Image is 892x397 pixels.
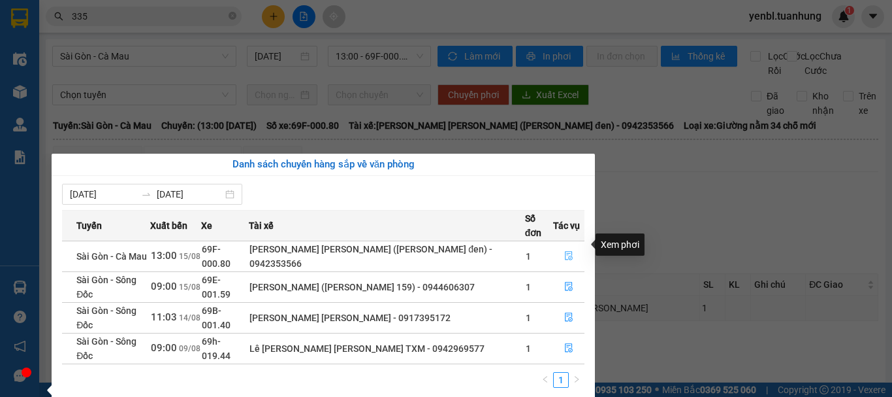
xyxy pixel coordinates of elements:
span: 1 [526,282,531,292]
span: right [573,375,581,383]
span: 11:03 [151,311,177,323]
span: 15/08 [179,252,200,261]
span: 69B-001.40 [202,305,231,330]
span: left [541,375,549,383]
span: Sài Gòn - Sông Đốc [76,305,136,330]
button: left [537,372,553,388]
button: file-done [554,277,584,298]
span: Tác vụ [553,218,580,233]
span: Tài xế [249,218,274,233]
button: right [569,372,584,388]
span: 09/08 [179,344,200,353]
span: 1 [526,313,531,323]
div: Danh sách chuyến hàng sắp về văn phòng [62,157,584,173]
div: [PERSON_NAME] [PERSON_NAME] ([PERSON_NAME] đen) - 0942353566 [249,242,524,271]
span: file-done [564,282,573,292]
li: Previous Page [537,372,553,388]
span: 69F-000.80 [202,244,231,269]
span: 09:00 [151,342,177,354]
div: [PERSON_NAME] ([PERSON_NAME] 159) - 0944606307 [249,280,524,294]
span: 69E-001.59 [202,275,231,300]
div: Lê [PERSON_NAME] [PERSON_NAME] TXM - 0942969577 [249,341,524,356]
input: Đến ngày [157,187,223,201]
input: Từ ngày [70,187,136,201]
span: 14/08 [179,313,200,322]
button: file-done [554,338,584,359]
div: Xem phơi [596,233,645,256]
span: file-done [564,313,573,323]
span: Sài Gòn - Sông Đốc [76,336,136,361]
span: swap-right [141,189,151,199]
button: file-done [554,246,584,267]
span: 1 [526,343,531,354]
div: [PERSON_NAME] [PERSON_NAME] - 0917395172 [249,311,524,325]
a: 1 [554,373,568,387]
span: 1 [526,251,531,262]
span: 09:00 [151,281,177,292]
span: to [141,189,151,199]
span: Số đơn [525,211,553,240]
span: file-done [564,343,573,354]
span: Xe [201,218,212,233]
span: Xuất bến [150,218,187,233]
li: 1 [553,372,569,388]
li: Next Page [569,372,584,388]
span: Sài Gòn - Sông Đốc [76,275,136,300]
span: file-done [564,251,573,262]
span: 69h-019.44 [202,336,231,361]
span: Tuyến [76,218,102,233]
span: 13:00 [151,250,177,262]
span: 15/08 [179,283,200,292]
span: Sài Gòn - Cà Mau [76,251,147,262]
button: file-done [554,307,584,328]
